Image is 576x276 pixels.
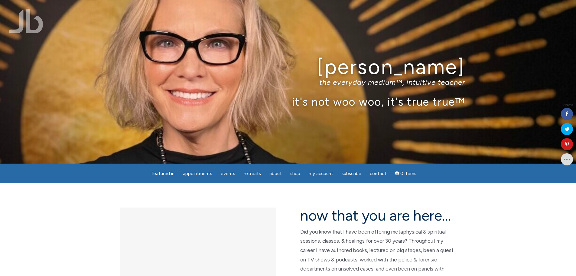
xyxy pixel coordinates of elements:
[391,167,420,180] a: Cart0 items
[395,171,401,176] i: Cart
[9,9,43,33] img: Jamie Butler. The Everyday Medium
[309,171,333,176] span: My Account
[183,171,212,176] span: Appointments
[111,78,465,87] p: the everyday medium™, intuitive teacher
[221,171,235,176] span: Events
[338,168,365,180] a: Subscribe
[366,168,390,180] a: Contact
[290,171,300,176] span: Shop
[342,171,361,176] span: Subscribe
[111,55,465,78] h1: [PERSON_NAME]
[400,171,416,176] span: 0 items
[287,168,304,180] a: Shop
[300,208,456,224] h2: now that you are here…
[179,168,216,180] a: Appointments
[217,168,239,180] a: Events
[111,95,465,108] p: it's not woo woo, it's true true™
[266,168,285,180] a: About
[244,171,261,176] span: Retreats
[269,171,282,176] span: About
[563,104,573,107] span: Shares
[240,168,265,180] a: Retreats
[148,168,178,180] a: featured in
[370,171,386,176] span: Contact
[151,171,174,176] span: featured in
[305,168,337,180] a: My Account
